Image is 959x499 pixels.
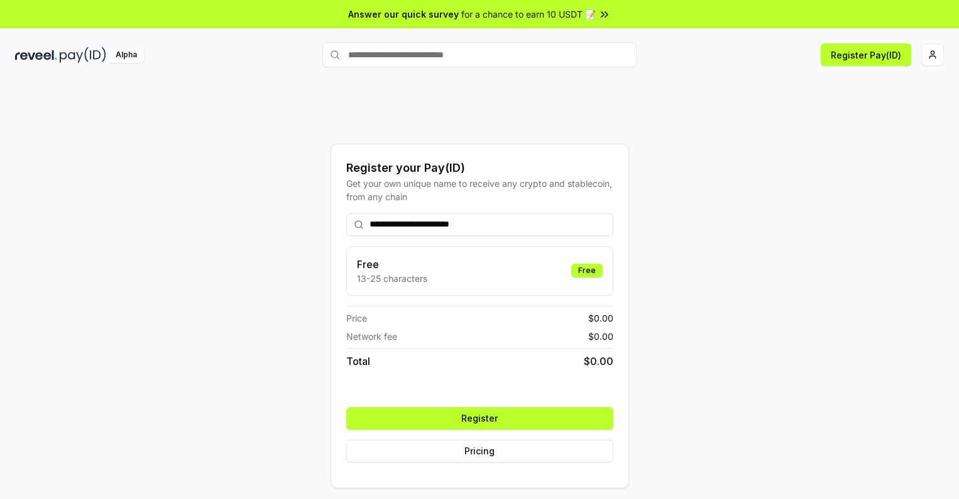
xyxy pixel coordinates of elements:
[15,47,57,63] img: reveel_dark
[461,8,596,21] span: for a chance to earn 10 USDT 📝
[346,311,367,325] span: Price
[821,43,911,66] button: Register Pay(ID)
[109,47,144,63] div: Alpha
[357,272,427,285] p: 13-25 characters
[346,440,613,463] button: Pricing
[357,257,427,272] h3: Free
[588,330,613,343] span: $ 0.00
[584,354,613,369] span: $ 0.00
[346,177,613,203] div: Get your own unique name to receive any crypto and stablecoin, from any chain
[346,407,613,430] button: Register
[348,8,459,21] span: Answer our quick survey
[60,47,106,63] img: pay_id
[346,354,370,369] span: Total
[346,330,397,343] span: Network fee
[588,311,613,325] span: $ 0.00
[571,264,603,278] div: Free
[346,159,613,177] div: Register your Pay(ID)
